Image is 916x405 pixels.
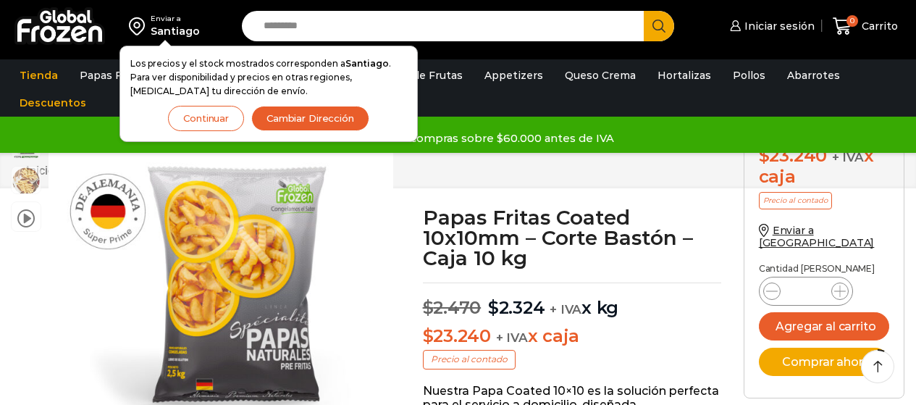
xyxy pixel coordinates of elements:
span: Carrito [858,19,898,33]
button: Cambiar Dirección [251,106,369,131]
span: + IVA [550,302,581,317]
a: Papas Fritas [72,62,153,89]
span: $ [423,297,434,318]
p: x caja [423,326,722,347]
a: 0 Carrito [829,9,902,43]
span: + IVA [832,150,864,164]
p: Precio al contado [423,350,516,369]
bdi: 23.240 [423,325,491,346]
a: Appetizers [477,62,550,89]
div: Santiago [151,24,200,38]
img: address-field-icon.svg [129,14,151,38]
a: Pollos [726,62,773,89]
span: + IVA [496,330,528,345]
button: Agregar al carrito [759,312,889,341]
a: Hortalizas [650,62,718,89]
button: Comprar ahora [759,348,889,376]
span: 0 [846,15,858,27]
p: x kg [423,283,722,319]
div: Enviar a [151,14,200,24]
a: Queso Crema [558,62,643,89]
bdi: 2.324 [488,297,545,318]
a: Enviar a [GEOGRAPHIC_DATA] [759,224,875,249]
h1: Papas Fritas Coated 10x10mm – Corte Bastón – Caja 10 kg [423,207,722,268]
span: $ [759,145,770,166]
span: $ [488,297,499,318]
a: Pulpa de Frutas [372,62,470,89]
input: Product quantity [792,281,820,301]
a: Iniciar sesión [726,12,815,41]
strong: Santiago [345,58,389,69]
span: Iniciar sesión [741,19,815,33]
a: Abarrotes [780,62,847,89]
bdi: 2.470 [423,297,482,318]
p: Precio al contado [759,192,832,209]
button: Search button [644,11,674,41]
button: Continuar [168,106,244,131]
p: Los precios y el stock mostrados corresponden a . Para ver disponibilidad y precios en otras regi... [130,57,407,99]
p: Cantidad [PERSON_NAME] [759,264,889,274]
a: Descuentos [12,89,93,117]
div: x caja [759,146,889,188]
span: $ [423,325,434,346]
span: 10×10 [12,167,41,196]
a: Tienda [12,62,65,89]
bdi: 23.240 [759,145,827,166]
